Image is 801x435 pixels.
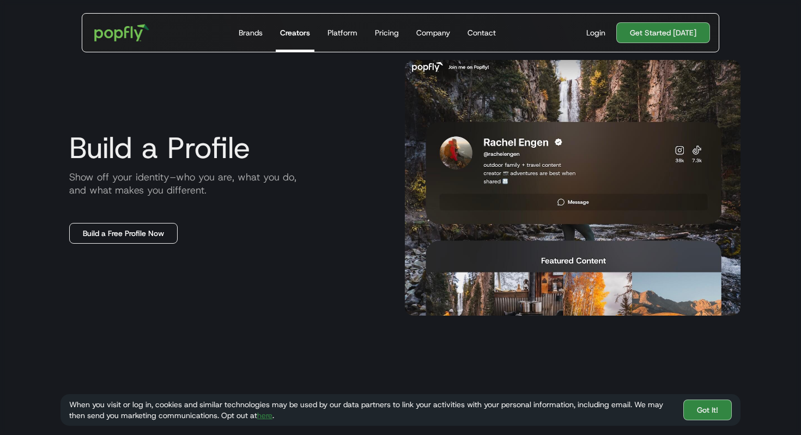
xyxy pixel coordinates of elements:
[108,63,117,72] img: tab_keywords_by_traffic_grey.svg
[616,22,710,43] a: Get Started [DATE]
[234,14,267,52] a: Brands
[683,400,732,420] a: Got It!
[416,27,450,38] div: Company
[323,14,362,52] a: Platform
[69,399,675,421] div: When you visit or log in, cookies and similar technologies may be used by our data partners to li...
[120,64,184,71] div: Keywords by Traffic
[87,16,157,49] a: home
[375,27,399,38] div: Pricing
[276,14,314,52] a: Creators
[327,27,357,38] div: Platform
[586,27,605,38] div: Login
[17,17,26,26] img: logo_orange.svg
[31,17,53,26] div: v 4.0.25
[371,14,403,52] a: Pricing
[239,27,263,38] div: Brands
[17,28,26,37] img: website_grey.svg
[69,223,178,244] a: Build a Free Profile Now
[412,14,454,52] a: Company
[28,28,120,37] div: Domain: [DOMAIN_NAME]
[41,64,98,71] div: Domain Overview
[582,27,610,38] a: Login
[60,131,396,164] h3: Build a Profile
[29,63,38,72] img: tab_domain_overview_orange.svg
[257,410,272,420] a: here
[280,27,310,38] div: Creators
[468,27,496,38] div: Contact
[60,171,396,197] p: Show off your identity–who you are, what you do, and what makes you different.
[463,14,500,52] a: Contact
